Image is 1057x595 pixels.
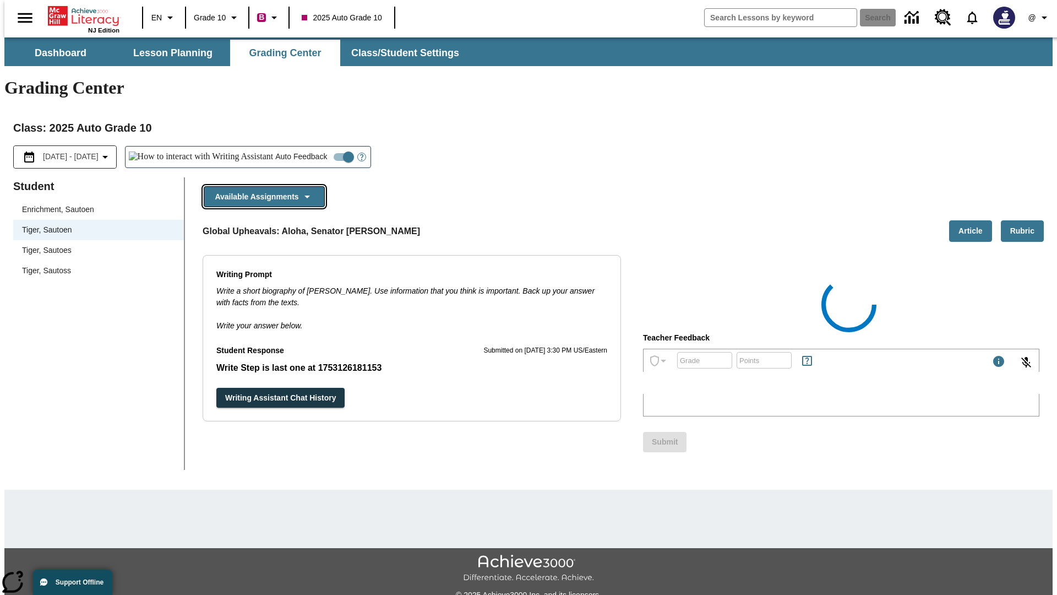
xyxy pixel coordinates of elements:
[677,352,732,369] div: Grade: Letters, numbers, %, + and - are allowed.
[353,147,371,167] button: Open Help for Writing Assistant
[9,2,41,34] button: Open side menu
[48,5,119,27] a: Home
[302,12,382,24] span: 2025 Auto Grade 10
[737,345,792,375] input: Points: Must be equal to or less than 25.
[463,555,594,583] img: Achieve3000 Differentiate Accelerate Achieve
[129,152,274,163] img: How to interact with Writing Assistant
[705,9,857,26] input: search field
[275,151,327,163] span: Auto Feedback
[204,186,325,208] button: Available Assignments
[48,4,119,34] div: Home
[13,240,184,261] div: Tiger, Sautoes
[22,245,72,256] div: Tiger, Sautoes
[342,40,468,66] button: Class/Student Settings
[249,47,321,59] span: Grading Center
[958,3,987,32] a: Notifications
[13,177,184,195] p: Student
[993,7,1015,29] img: Avatar
[216,388,345,408] button: Writing Assistant Chat History
[189,8,245,28] button: Grade: Grade 10, Select a grade
[22,224,72,236] div: Tiger, Sautoen
[13,119,1044,137] h2: Class : 2025 Auto Grade 10
[949,220,992,242] button: Article, Will open in new tab
[18,150,112,164] button: Select the date range menu item
[216,361,607,375] p: Student Response
[33,570,112,595] button: Support Offline
[88,27,119,34] span: NJ Edition
[928,3,958,33] a: Resource Center, Will open in new tab
[216,361,607,375] p: Write Step is last one at 1753126181153
[253,8,285,28] button: Boost Class color is violet red. Change class color
[4,40,469,66] div: SubNavbar
[1022,8,1057,28] button: Profile/Settings
[4,78,1053,98] h1: Grading Center
[898,3,928,33] a: Data Center
[643,332,1039,344] p: Teacher Feedback
[13,261,184,281] div: Tiger, Sautoss
[259,10,264,24] span: B
[151,12,162,24] span: EN
[22,204,94,215] div: Enrichment, Sautoen
[216,285,607,309] p: Write a short biography of [PERSON_NAME]. Use information that you think is important. Back up yo...
[216,345,284,357] p: Student Response
[677,345,732,375] input: Grade: Letters, numbers, %, + and - are allowed.
[22,265,71,277] div: Tiger, Sautoss
[483,345,607,356] p: Submitted on [DATE] 3:30 PM US/Eastern
[1028,12,1036,24] span: @
[43,151,99,163] span: [DATE] - [DATE]
[35,47,86,59] span: Dashboard
[351,47,459,59] span: Class/Student Settings
[133,47,213,59] span: Lesson Planning
[203,225,420,238] p: Global Upheavals: Aloha, Senator [PERSON_NAME]
[118,40,228,66] button: Lesson Planning
[230,40,340,66] button: Grading Center
[99,150,112,164] svg: Collapse Date Range Filter
[1001,220,1044,242] button: Rubric, Will open in new tab
[737,352,792,369] div: Points: Must be equal to or less than 25.
[13,199,184,220] div: Enrichment, Sautoen
[13,220,184,240] div: Tiger, Sautoen
[4,37,1053,66] div: SubNavbar
[216,269,607,281] p: Writing Prompt
[194,12,226,24] span: Grade 10
[6,40,116,66] button: Dashboard
[56,578,103,586] span: Support Offline
[992,355,1005,370] div: Maximum 1000 characters Press Escape to exit toolbar and use left and right arrow keys to access ...
[216,309,607,332] p: Write your answer below.
[987,3,1022,32] button: Select a new avatar
[1013,349,1039,376] button: Click to activate and allow voice recognition
[146,8,182,28] button: Language: EN, Select a language
[796,350,818,372] button: Rules for Earning Points and Achievements, Will open in new tab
